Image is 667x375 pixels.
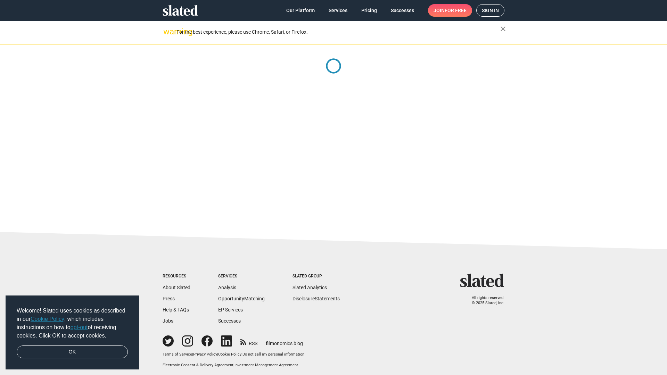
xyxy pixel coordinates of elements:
[71,324,88,330] a: opt-out
[428,4,472,17] a: Joinfor free
[293,285,327,290] a: Slated Analytics
[163,352,192,357] a: Terms of Service
[323,4,353,17] a: Services
[385,4,420,17] a: Successes
[218,274,265,279] div: Services
[217,352,218,357] span: |
[241,352,242,357] span: |
[163,318,173,324] a: Jobs
[240,336,257,347] a: RSS
[163,27,172,36] mat-icon: warning
[218,318,241,324] a: Successes
[356,4,382,17] a: Pricing
[163,274,190,279] div: Resources
[233,363,234,367] span: |
[361,4,377,17] span: Pricing
[434,4,467,17] span: Join
[242,352,304,357] button: Do not sell my personal information
[482,5,499,16] span: Sign in
[163,363,233,367] a: Electronic Consent & Delivery Agreement
[293,296,340,301] a: DisclosureStatements
[464,295,504,306] p: All rights reserved. © 2025 Slated, Inc.
[266,341,274,346] span: film
[192,352,193,357] span: |
[17,307,128,340] span: Welcome! Slated uses cookies as described in our , which includes instructions on how to of recei...
[193,352,217,357] a: Privacy Policy
[176,27,500,37] div: For the best experience, please use Chrome, Safari, or Firefox.
[476,4,504,17] a: Sign in
[218,285,236,290] a: Analysis
[218,296,265,301] a: OpportunityMatching
[163,285,190,290] a: About Slated
[445,4,467,17] span: for free
[234,363,298,367] a: Investment Management Agreement
[6,295,139,370] div: cookieconsent
[329,4,347,17] span: Services
[17,345,128,359] a: dismiss cookie message
[266,335,303,347] a: filmonomics blog
[499,25,507,33] mat-icon: close
[293,274,340,279] div: Slated Group
[286,4,315,17] span: Our Platform
[163,296,175,301] a: Press
[391,4,414,17] span: Successes
[163,307,189,312] a: Help & FAQs
[281,4,320,17] a: Our Platform
[218,307,243,312] a: EP Services
[31,316,64,322] a: Cookie Policy
[218,352,241,357] a: Cookie Policy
